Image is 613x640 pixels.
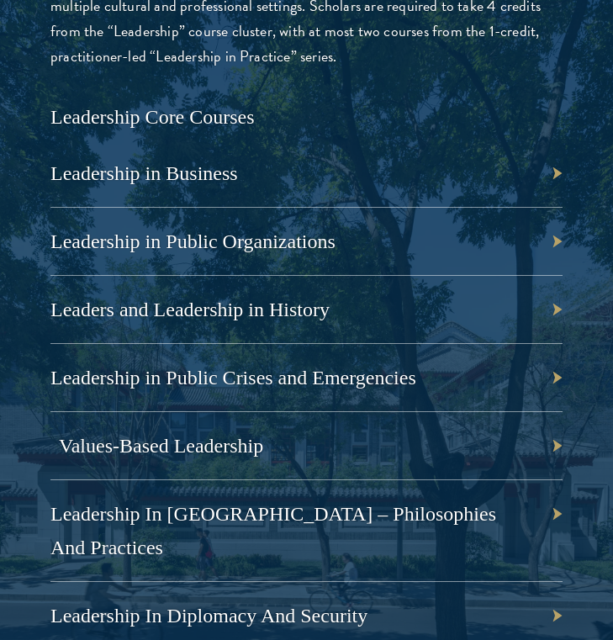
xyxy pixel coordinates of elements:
[50,605,367,627] a: Leadership In Diplomacy And Security
[59,435,263,457] a: Values-Based Leadership
[50,230,336,252] a: Leadership in Public Organizations
[50,299,330,320] a: Leaders and Leadership in History
[50,503,501,558] a: Leadership In [GEOGRAPHIC_DATA] – Philosophies And Practices
[50,367,416,389] a: Leadership in Public Crises and Emergencies
[50,103,563,131] h5: Leadership Core Courses
[50,162,238,184] a: Leadership in Business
